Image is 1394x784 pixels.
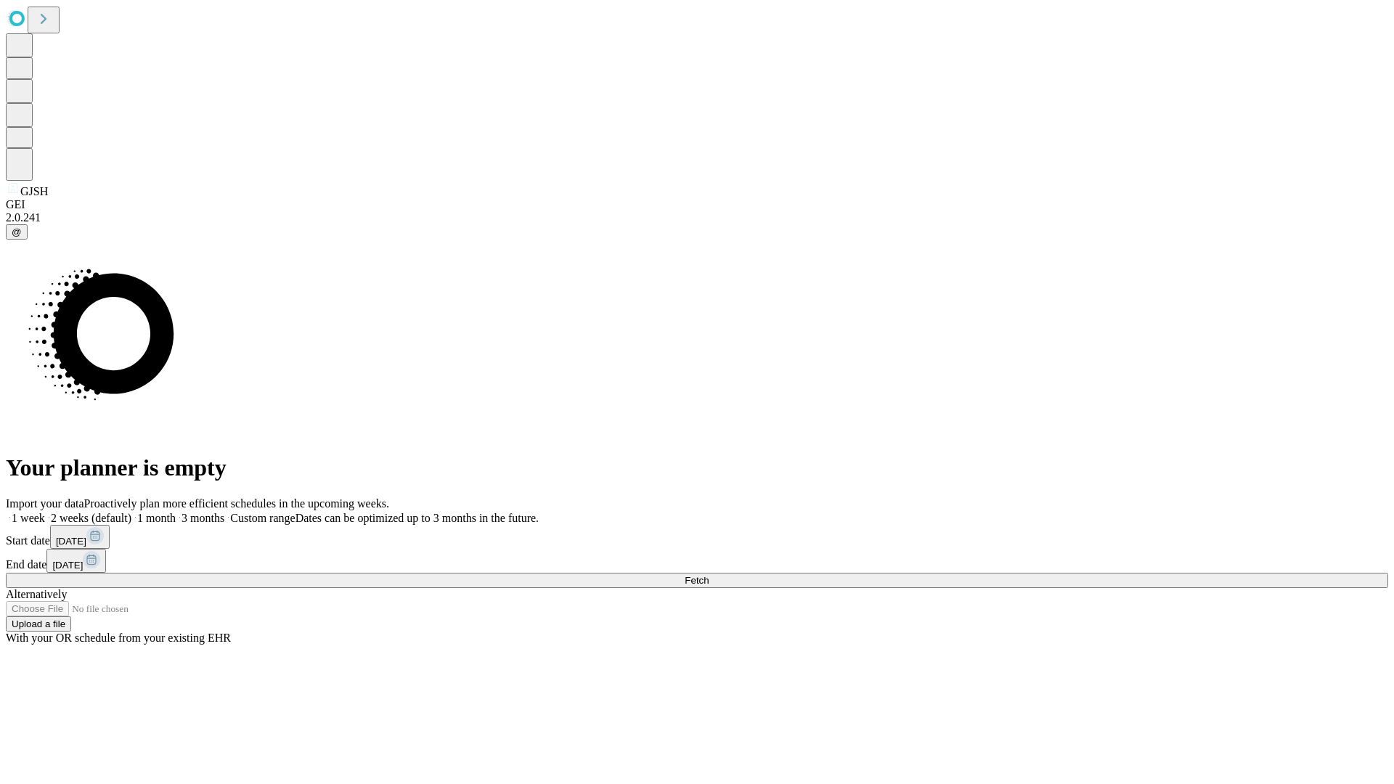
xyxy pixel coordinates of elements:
h1: Your planner is empty [6,454,1388,481]
span: Import your data [6,497,84,510]
div: End date [6,549,1388,573]
span: 2 weeks (default) [51,512,131,524]
span: With your OR schedule from your existing EHR [6,632,231,644]
div: 2.0.241 [6,211,1388,224]
button: Upload a file [6,616,71,632]
span: Alternatively [6,588,67,600]
span: GJSH [20,185,48,197]
button: [DATE] [46,549,106,573]
button: Fetch [6,573,1388,588]
span: Fetch [685,575,709,586]
div: Start date [6,525,1388,549]
span: 3 months [182,512,224,524]
span: Dates can be optimized up to 3 months in the future. [295,512,539,524]
span: Proactively plan more efficient schedules in the upcoming weeks. [84,497,389,510]
span: [DATE] [56,536,86,547]
span: Custom range [230,512,295,524]
button: @ [6,224,28,240]
button: [DATE] [50,525,110,549]
span: 1 month [137,512,176,524]
span: 1 week [12,512,45,524]
span: [DATE] [52,560,83,571]
span: @ [12,226,22,237]
div: GEI [6,198,1388,211]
